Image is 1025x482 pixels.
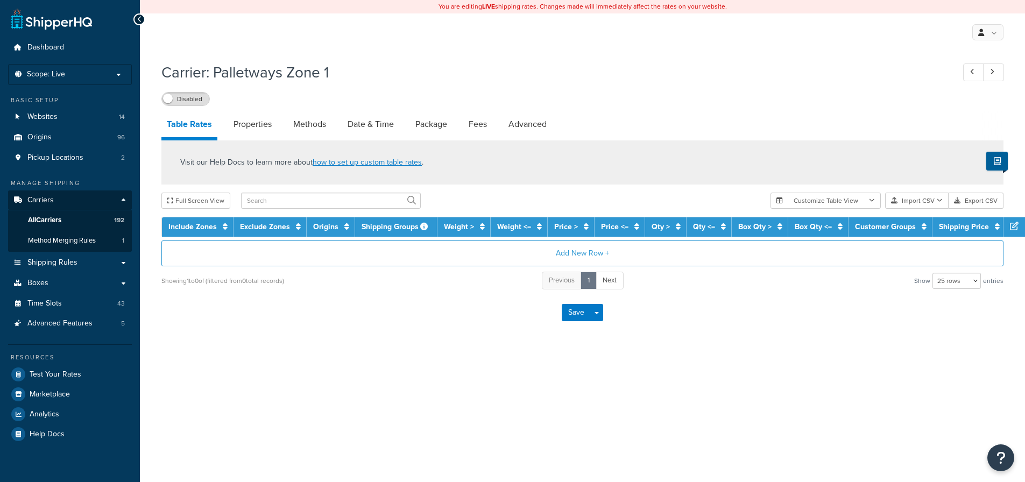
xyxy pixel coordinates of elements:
[8,353,132,362] div: Resources
[342,111,399,137] a: Date & Time
[542,272,582,289] a: Previous
[180,157,423,168] p: Visit our Help Docs to learn more about .
[562,304,591,321] button: Save
[497,221,531,232] a: Weight <=
[549,275,575,285] span: Previous
[463,111,492,137] a: Fees
[27,299,62,308] span: Time Slots
[914,273,930,288] span: Show
[8,231,132,251] li: Method Merging Rules
[228,111,277,137] a: Properties
[117,133,125,142] span: 96
[596,272,624,289] a: Next
[8,424,132,444] a: Help Docs
[117,299,125,308] span: 43
[161,62,943,83] h1: Carrier: Palletways Zone 1
[8,273,132,293] a: Boxes
[738,221,772,232] a: Box Qty >
[8,405,132,424] a: Analytics
[8,210,132,230] a: AllCarriers192
[168,221,217,232] a: Include Zones
[27,133,52,142] span: Origins
[503,111,552,137] a: Advanced
[8,190,132,252] li: Carriers
[27,258,77,267] span: Shipping Rules
[8,190,132,210] a: Carriers
[8,231,132,251] a: Method Merging Rules1
[652,221,670,232] a: Qty >
[987,444,1014,471] button: Open Resource Center
[240,221,290,232] a: Exclude Zones
[963,63,984,81] a: Previous Record
[986,152,1008,171] button: Show Help Docs
[8,314,132,334] a: Advanced Features5
[8,148,132,168] a: Pickup Locations2
[122,236,124,245] span: 1
[8,148,132,168] li: Pickup Locations
[27,279,48,288] span: Boxes
[27,196,54,205] span: Carriers
[161,111,217,140] a: Table Rates
[161,240,1003,266] button: Add New Row +
[8,107,132,127] li: Websites
[161,273,284,288] div: Showing 1 to 0 of (filtered from 0 total records)
[119,112,125,122] span: 14
[30,430,65,439] span: Help Docs
[410,111,453,137] a: Package
[983,273,1003,288] span: entries
[603,275,617,285] span: Next
[8,179,132,188] div: Manage Shipping
[30,410,59,419] span: Analytics
[770,193,881,209] button: Customize Table View
[8,107,132,127] a: Websites14
[114,216,124,225] span: 192
[8,314,132,334] li: Advanced Features
[8,294,132,314] li: Time Slots
[28,236,96,245] span: Method Merging Rules
[939,221,989,232] a: Shipping Price
[27,70,65,79] span: Scope: Live
[949,193,1003,209] button: Export CSV
[8,385,132,404] a: Marketplace
[27,319,93,328] span: Advanced Features
[983,63,1004,81] a: Next Record
[8,365,132,384] a: Test Your Rates
[27,153,83,162] span: Pickup Locations
[444,221,474,232] a: Weight >
[121,319,125,328] span: 5
[482,2,495,11] b: LIVE
[288,111,331,137] a: Methods
[162,93,209,105] label: Disabled
[30,390,70,399] span: Marketplace
[8,38,132,58] a: Dashboard
[885,193,949,209] button: Import CSV
[855,221,916,232] a: Customer Groups
[30,370,81,379] span: Test Your Rates
[554,221,578,232] a: Price >
[8,127,132,147] a: Origins96
[313,157,422,168] a: how to set up custom table rates
[355,217,437,237] th: Shipping Groups
[8,96,132,105] div: Basic Setup
[28,216,61,225] span: All Carriers
[241,193,421,209] input: Search
[693,221,715,232] a: Qty <=
[8,294,132,314] a: Time Slots43
[8,127,132,147] li: Origins
[121,153,125,162] span: 2
[27,43,64,52] span: Dashboard
[161,193,230,209] button: Full Screen View
[795,221,832,232] a: Box Qty <=
[313,221,338,232] a: Origins
[601,221,628,232] a: Price <=
[8,253,132,273] a: Shipping Rules
[27,112,58,122] span: Websites
[581,272,597,289] a: 1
